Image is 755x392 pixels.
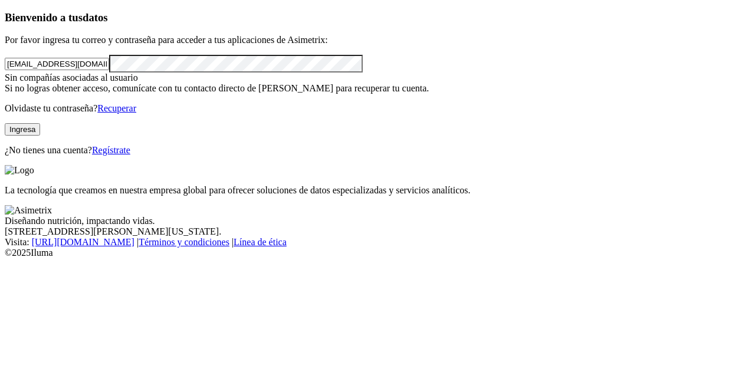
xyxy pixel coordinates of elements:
[32,237,134,247] a: [URL][DOMAIN_NAME]
[5,145,750,156] p: ¿No tienes una cuenta?
[5,205,52,216] img: Asimetrix
[5,103,750,114] p: Olvidaste tu contraseña?
[5,185,750,196] p: La tecnología que creamos en nuestra empresa global para ofrecer soluciones de datos especializad...
[5,73,750,94] div: Sin compañías asociadas al usuario Si no logras obtener acceso, comunícate con tu contacto direct...
[5,237,750,248] div: Visita : | |
[5,11,750,24] h3: Bienvenido a tus
[97,103,136,113] a: Recuperar
[5,216,750,226] div: Diseñando nutrición, impactando vidas.
[92,145,130,155] a: Regístrate
[83,11,108,24] span: datos
[5,248,750,258] div: © 2025 Iluma
[234,237,287,247] a: Línea de ética
[5,35,750,45] p: Por favor ingresa tu correo y contraseña para acceder a tus aplicaciones de Asimetrix:
[5,58,109,70] input: Tu correo
[5,165,34,176] img: Logo
[5,123,40,136] button: Ingresa
[139,237,229,247] a: Términos y condiciones
[5,226,750,237] div: [STREET_ADDRESS][PERSON_NAME][US_STATE].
